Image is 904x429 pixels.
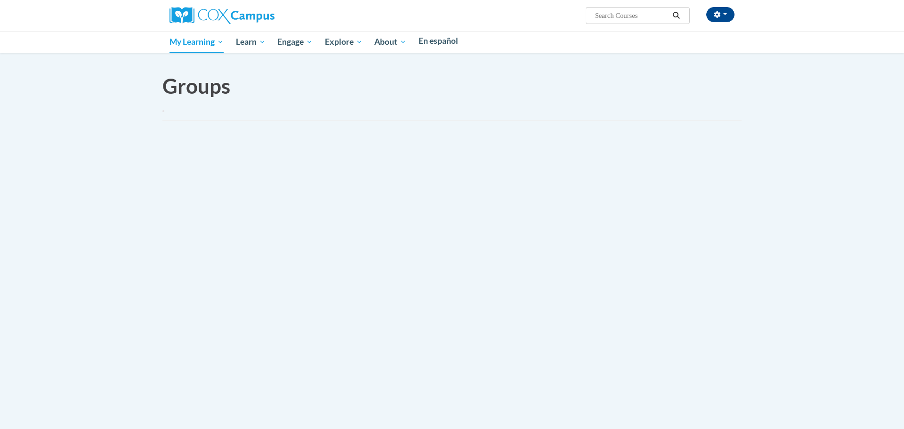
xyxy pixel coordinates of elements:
[670,10,684,21] button: Search
[236,36,266,48] span: Learn
[706,7,734,22] button: Account Settings
[672,12,681,19] i: 
[374,36,406,48] span: About
[325,36,363,48] span: Explore
[155,31,749,53] div: Main menu
[169,11,274,19] a: Cox Campus
[369,31,413,53] a: About
[271,31,319,53] a: Engage
[163,31,230,53] a: My Learning
[162,73,230,98] span: Groups
[412,31,464,51] a: En español
[230,31,272,53] a: Learn
[277,36,313,48] span: Engage
[169,7,274,24] img: Cox Campus
[419,36,458,46] span: En español
[594,10,670,21] input: Search Courses
[319,31,369,53] a: Explore
[169,36,224,48] span: My Learning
